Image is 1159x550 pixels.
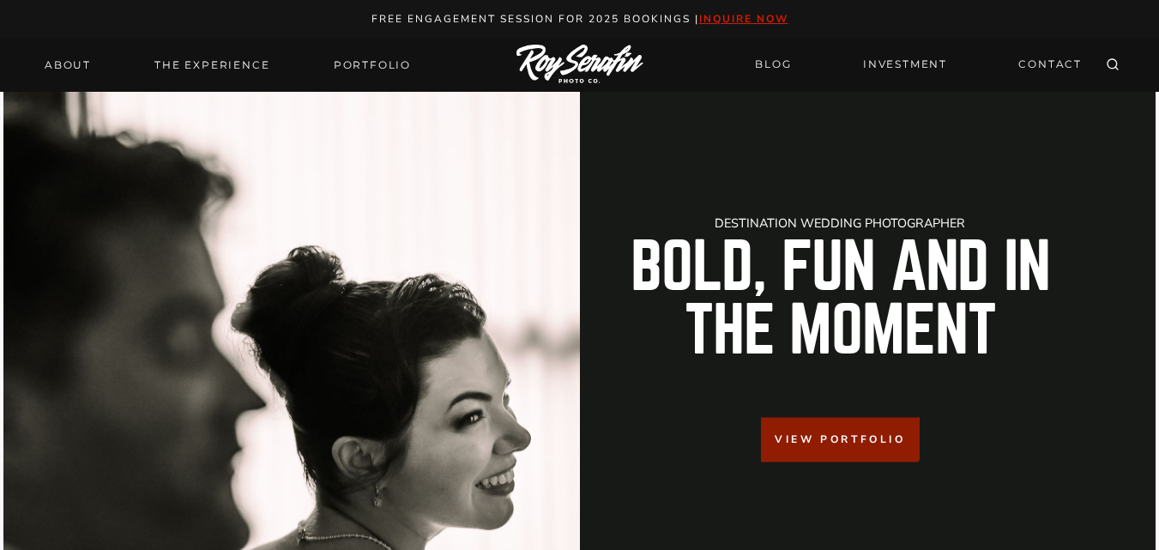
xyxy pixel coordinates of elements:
p: Free engagement session for 2025 Bookings | [19,10,1141,28]
a: inquire now [699,12,788,26]
button: View Search Form [1101,53,1125,77]
a: About [34,53,101,77]
h2: Bold, Fun And in the Moment [594,236,1088,363]
a: BLOG [745,50,801,80]
span: View Portfolio [775,432,905,448]
a: INVESTMENT [853,50,957,80]
a: CONTACT [1008,50,1092,80]
img: Logo of Roy Serafin Photo Co., featuring stylized text in white on a light background, representi... [516,45,643,85]
a: View Portfolio [761,418,919,462]
nav: Secondary Navigation [745,50,1092,80]
a: THE EXPERIENCE [144,53,280,77]
a: Portfolio [323,53,421,77]
nav: Primary Navigation [34,53,421,77]
h1: Destination Wedding Photographer [594,217,1088,229]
